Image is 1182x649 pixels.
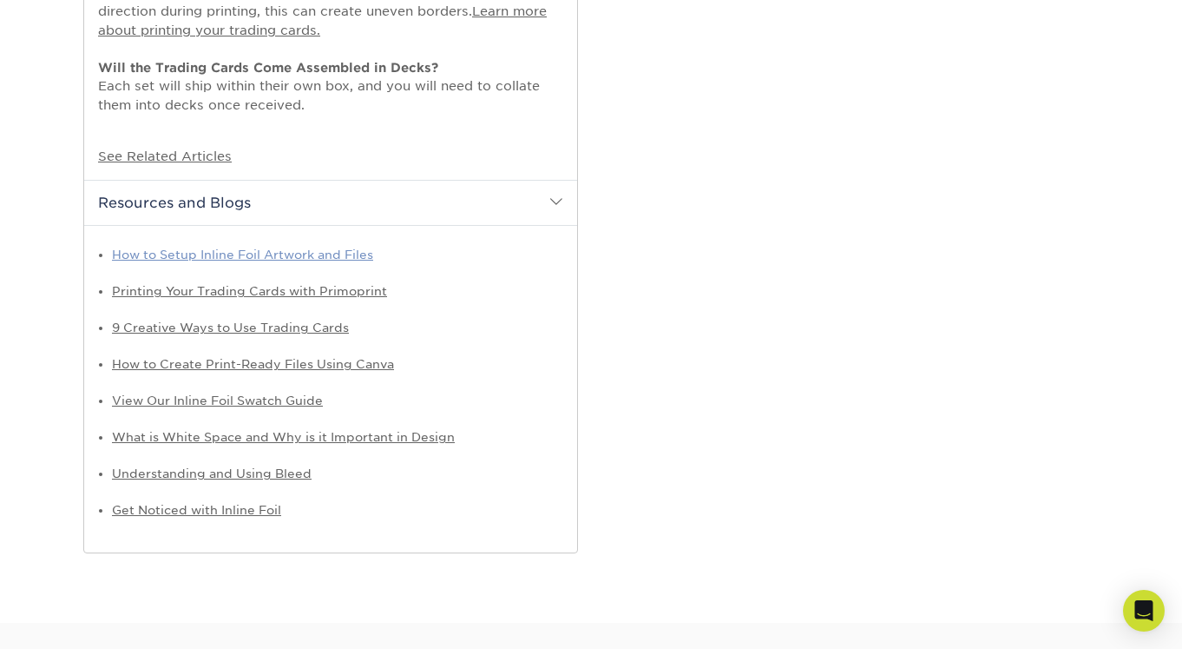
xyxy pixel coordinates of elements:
[1123,590,1165,632] div: Open Intercom Messenger
[4,596,148,643] iframe: Google Customer Reviews
[112,503,281,517] a: Get Noticed with Inline Foil
[112,284,387,298] a: Printing Your Trading Cards with Primoprint
[112,467,312,480] a: Understanding and Using Bleed
[98,3,547,37] a: Learn more about printing your trading cards.
[98,149,232,163] a: See Related Articles
[112,394,323,407] a: View Our Inline Foil Swatch Guide
[112,248,373,262] a: How to Setup Inline Foil Artwork and Files
[84,180,577,225] h2: Resources and Blogs
[112,357,394,371] a: How to Create Print-Ready Files Using Canva
[112,321,349,334] a: 9 Creative Ways to Use Trading Cards
[98,60,438,75] strong: Will the Trading Cards Come Assembled in Decks?
[112,430,455,444] a: What is White Space and Why is it Important in Design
